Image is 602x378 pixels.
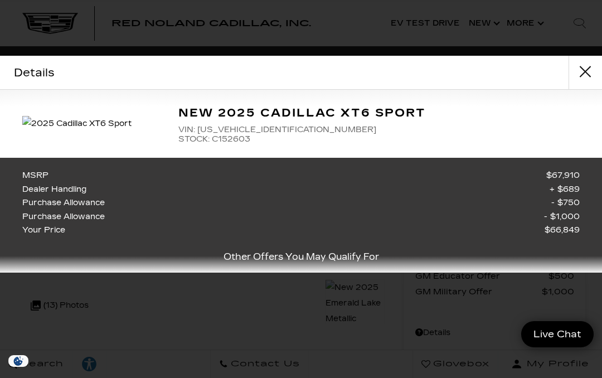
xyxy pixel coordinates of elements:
[178,125,580,134] span: VIN: [US_VEHICLE_IDENTIFICATION_NUMBER]
[22,169,54,183] span: MSRP
[22,224,71,238] span: Your Price
[22,224,580,238] a: Your Price $66,849
[521,321,594,347] a: Live Chat
[544,210,580,224] span: $1,000
[546,169,580,183] span: $67,910
[22,249,580,265] p: Other Offers You May Qualify For
[6,355,31,367] img: Opt-Out Icon
[22,183,92,197] span: Dealer Handling
[545,224,580,238] span: $66,849
[178,104,580,122] h2: New 2025 Cadillac XT6 Sport
[22,196,580,210] a: Purchase Allowance $750
[22,210,110,224] span: Purchase Allowance
[22,169,580,183] a: MSRP $67,910
[22,183,580,197] a: Dealer Handling $689
[569,56,602,89] button: close
[22,210,580,224] a: Purchase Allowance $1,000
[550,183,580,197] span: $689
[528,328,587,341] span: Live Chat
[22,116,162,132] img: 2025 Cadillac XT6 Sport
[6,355,31,367] section: Click to Open Cookie Consent Modal
[178,134,580,144] span: STOCK: C152603
[551,196,580,210] span: $750
[22,196,110,210] span: Purchase Allowance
